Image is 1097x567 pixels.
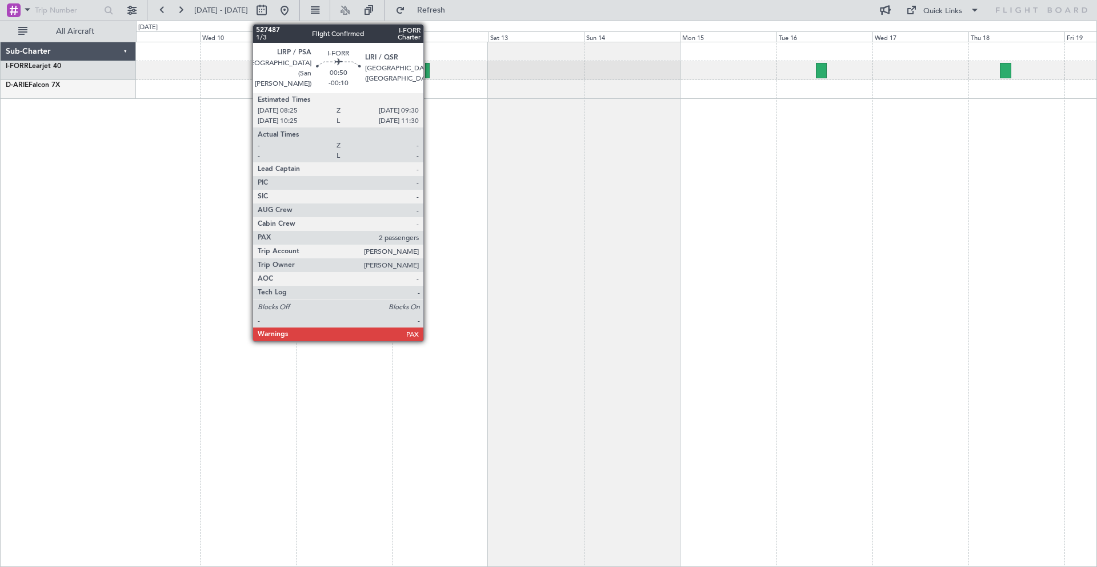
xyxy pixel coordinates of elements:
[6,82,29,89] span: D-ARIE
[296,31,392,42] div: Thu 11
[138,23,158,33] div: [DATE]
[200,31,296,42] div: Wed 10
[968,31,1064,42] div: Thu 18
[680,31,776,42] div: Mon 15
[776,31,872,42] div: Tue 16
[6,82,60,89] a: D-ARIEFalcon 7X
[392,31,488,42] div: Fri 12
[407,6,455,14] span: Refresh
[30,27,121,35] span: All Aircraft
[6,63,61,70] a: I-FORRLearjet 40
[390,1,459,19] button: Refresh
[900,1,985,19] button: Quick Links
[923,6,962,17] div: Quick Links
[488,31,584,42] div: Sat 13
[194,5,248,15] span: [DATE] - [DATE]
[104,31,200,42] div: Tue 9
[35,2,101,19] input: Trip Number
[872,31,968,42] div: Wed 17
[13,22,124,41] button: All Aircraft
[584,31,680,42] div: Sun 14
[6,63,29,70] span: I-FORR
